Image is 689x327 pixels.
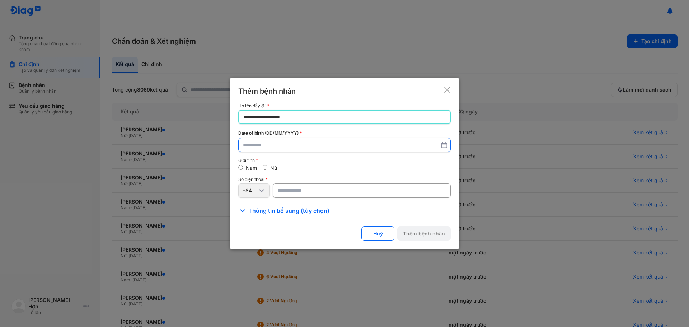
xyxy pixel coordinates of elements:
[248,206,329,215] span: Thông tin bổ sung (tùy chọn)
[270,165,277,171] label: Nữ
[238,158,451,163] div: Giới tính
[242,187,257,194] div: +84
[238,103,451,108] div: Họ tên đầy đủ
[246,165,257,171] label: Nam
[238,177,451,182] div: Số điện thoại
[238,86,296,96] div: Thêm bệnh nhân
[397,226,451,241] button: Thêm bệnh nhân
[238,130,451,136] div: Date of birth (DD/MM/YYYY)
[361,226,394,241] button: Huỷ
